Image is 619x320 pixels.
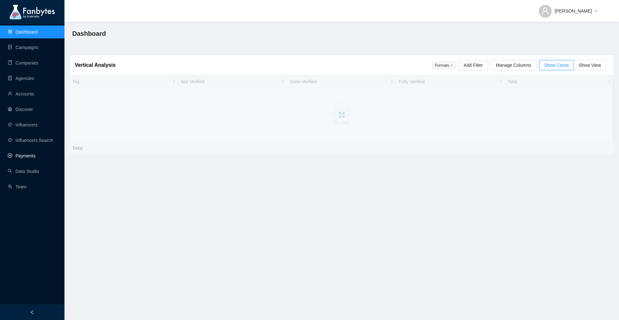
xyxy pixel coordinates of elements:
a: usergroup-addTeam [8,184,26,189]
article: Vertical Analysis [75,61,116,69]
span: Add Filter [464,62,483,69]
a: starInfluencers [8,122,37,127]
a: databaseCampaigns [8,45,38,50]
span: left [30,310,34,315]
span: Manage Columns [496,62,531,69]
button: Manage Columns [491,60,536,70]
a: searchData Studio [8,169,39,174]
a: appstoreDashboard [8,29,38,35]
button: [PERSON_NAME]down [534,3,603,14]
a: containerAgencies [8,76,34,81]
a: bookCompanies [8,60,38,65]
span: Show Count [544,63,569,68]
a: pay-circlePayments [8,153,35,158]
span: close [450,64,453,67]
span: [PERSON_NAME] [555,7,592,15]
a: starInfluencers Search [8,138,53,143]
a: radar-chartDiscover [8,107,33,112]
a: userAccounts [8,91,34,96]
span: Formats [432,62,456,69]
button: Add Filter [458,60,488,70]
span: user [541,7,549,15]
span: down [594,9,598,13]
span: Dashboard [72,28,106,39]
span: Show View [579,63,601,68]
